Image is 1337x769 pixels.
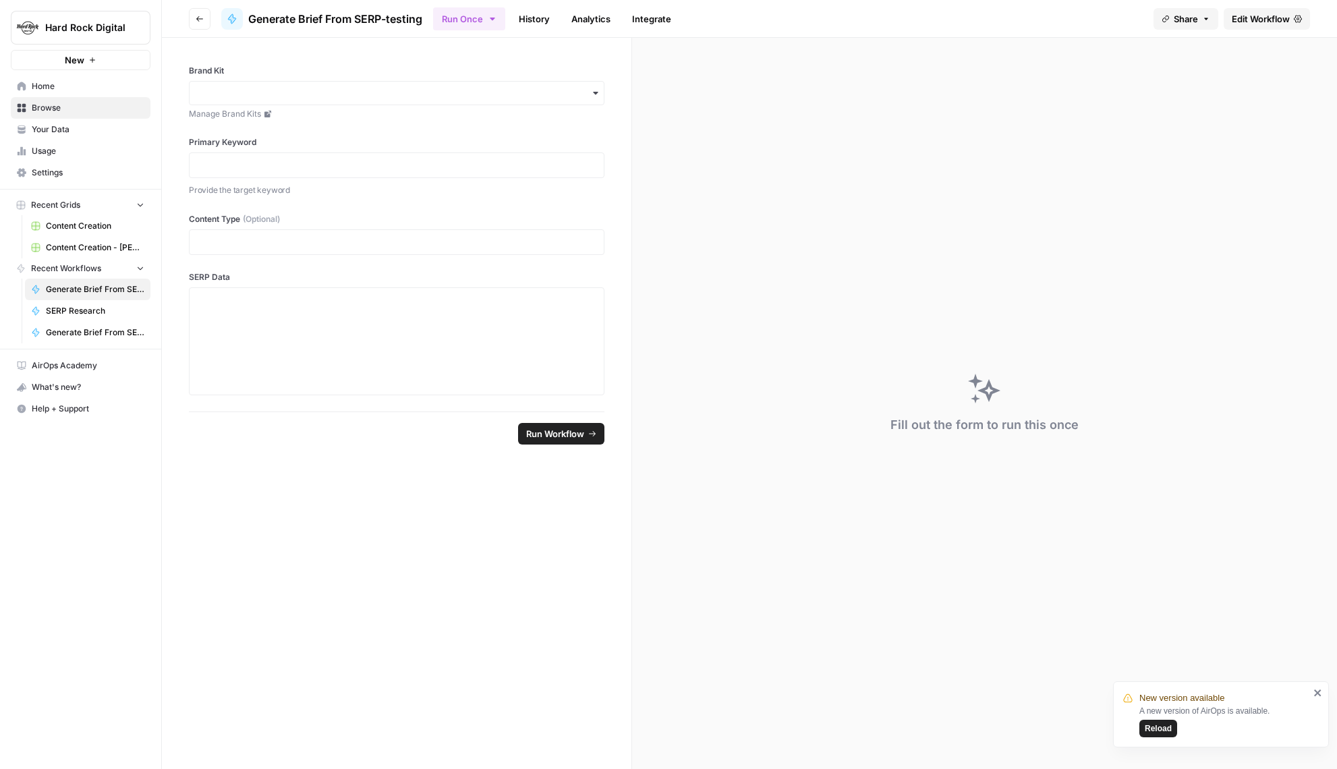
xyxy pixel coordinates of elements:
[189,183,604,197] p: Provide the target keyword
[1139,691,1224,705] span: New version available
[248,11,422,27] span: Generate Brief From SERP-testing
[32,167,144,179] span: Settings
[1154,8,1218,30] button: Share
[25,237,150,258] a: Content Creation - [PERSON_NAME]
[11,398,150,420] button: Help + Support
[25,300,150,322] a: SERP Research
[11,50,150,70] button: New
[31,262,101,275] span: Recent Workflows
[45,21,127,34] span: Hard Rock Digital
[46,283,144,295] span: Generate Brief From SERP-testing
[221,8,422,30] a: Generate Brief From SERP-testing
[11,162,150,183] a: Settings
[1145,722,1172,735] span: Reload
[25,322,150,343] a: Generate Brief From SERP
[25,215,150,237] a: Content Creation
[11,11,150,45] button: Workspace: Hard Rock Digital
[189,65,604,77] label: Brand Kit
[1139,705,1309,737] div: A new version of AirOps is available.
[518,423,604,445] button: Run Workflow
[25,279,150,300] a: Generate Brief From SERP-testing
[11,119,150,140] a: Your Data
[11,355,150,376] a: AirOps Academy
[31,199,80,211] span: Recent Grids
[32,145,144,157] span: Usage
[32,102,144,114] span: Browse
[46,220,144,232] span: Content Creation
[11,377,150,397] div: What's new?
[32,80,144,92] span: Home
[511,8,558,30] a: History
[11,97,150,119] a: Browse
[1313,687,1323,698] button: close
[16,16,40,40] img: Hard Rock Digital Logo
[1139,720,1177,737] button: Reload
[189,271,604,283] label: SERP Data
[563,8,619,30] a: Analytics
[32,403,144,415] span: Help + Support
[65,53,84,67] span: New
[32,360,144,372] span: AirOps Academy
[32,123,144,136] span: Your Data
[11,376,150,398] button: What's new?
[890,416,1079,434] div: Fill out the form to run this once
[243,213,280,225] span: (Optional)
[11,195,150,215] button: Recent Grids
[433,7,505,30] button: Run Once
[46,241,144,254] span: Content Creation - [PERSON_NAME]
[11,258,150,279] button: Recent Workflows
[1174,12,1198,26] span: Share
[1224,8,1310,30] a: Edit Workflow
[46,305,144,317] span: SERP Research
[11,76,150,97] a: Home
[189,108,604,120] a: Manage Brand Kits
[624,8,679,30] a: Integrate
[46,326,144,339] span: Generate Brief From SERP
[11,140,150,162] a: Usage
[189,213,604,225] label: Content Type
[189,136,604,148] label: Primary Keyword
[526,427,584,440] span: Run Workflow
[1232,12,1290,26] span: Edit Workflow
